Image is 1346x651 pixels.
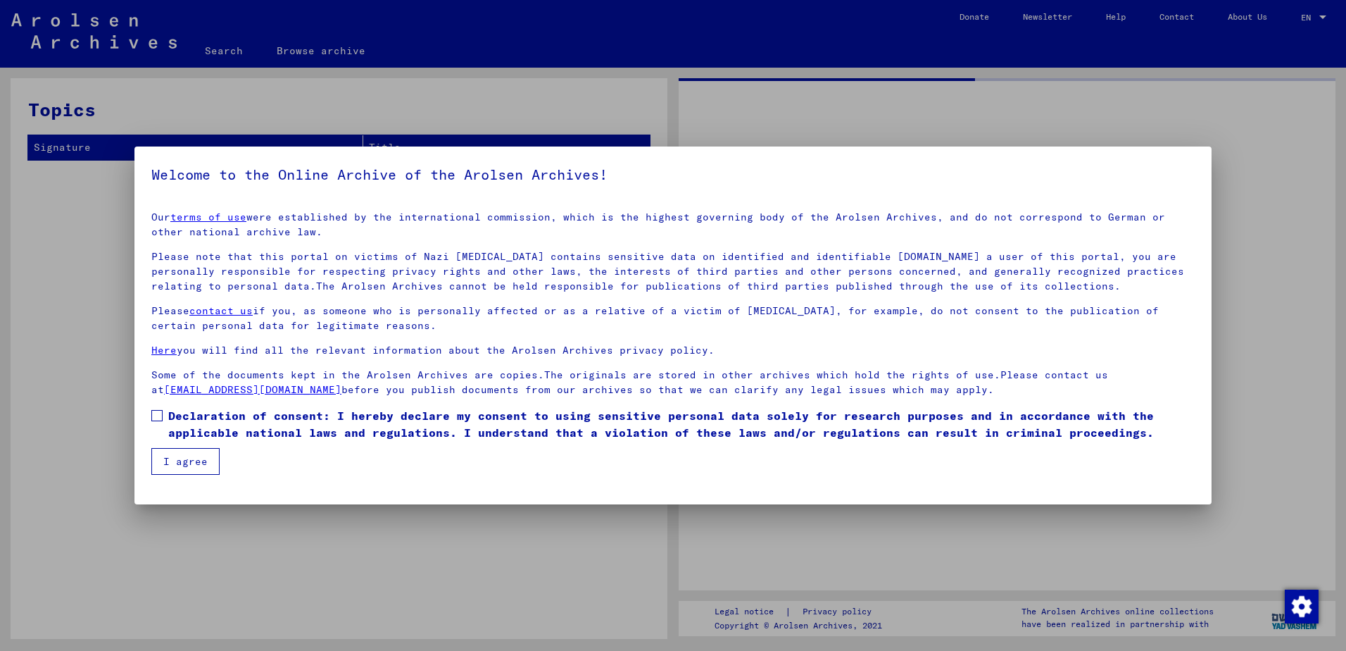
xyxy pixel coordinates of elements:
[151,368,1195,397] p: Some of the documents kept in the Arolsen Archives are copies.The originals are stored in other a...
[1284,589,1318,623] div: Change consent
[170,211,246,223] a: terms of use
[189,304,253,317] a: contact us
[151,304,1195,333] p: Please if you, as someone who is personally affected or as a relative of a victim of [MEDICAL_DAT...
[151,343,1195,358] p: you will find all the relevant information about the Arolsen Archives privacy policy.
[151,249,1195,294] p: Please note that this portal on victims of Nazi [MEDICAL_DATA] contains sensitive data on identif...
[151,163,1195,186] h5: Welcome to the Online Archive of the Arolsen Archives!
[151,344,177,356] a: Here
[151,210,1195,240] p: Our were established by the international commission, which is the highest governing body of the ...
[1285,590,1319,624] img: Change consent
[168,407,1195,441] span: Declaration of consent: I hereby declare my consent to using sensitive personal data solely for r...
[164,383,341,396] a: [EMAIL_ADDRESS][DOMAIN_NAME]
[151,448,220,475] button: I agree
